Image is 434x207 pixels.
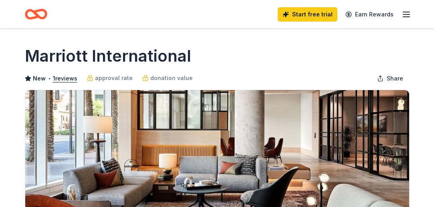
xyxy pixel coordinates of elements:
span: New [33,74,46,83]
a: donation value [142,73,193,83]
button: Share [371,70,410,86]
span: • [48,75,50,82]
a: Home [25,5,47,24]
a: approval rate [87,73,133,83]
span: approval rate [95,73,133,83]
button: 1reviews [53,74,77,83]
h1: Marriott International [25,45,191,67]
a: Start free trial [278,7,337,22]
span: Share [387,74,403,83]
span: donation value [150,73,193,83]
a: Earn Rewards [341,7,398,22]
